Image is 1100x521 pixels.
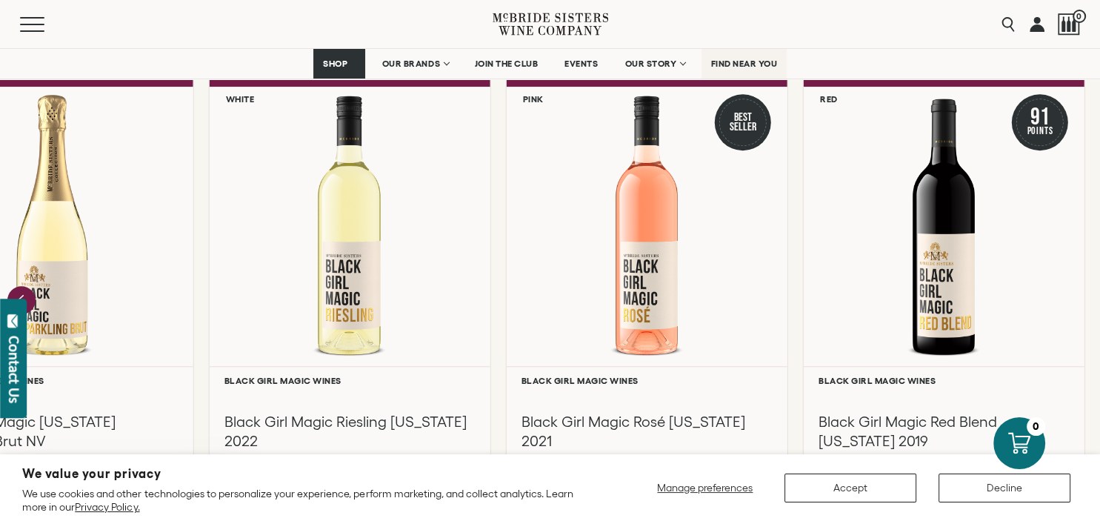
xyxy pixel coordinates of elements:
span: OUR STORY [624,59,676,69]
div: Contact Us [7,336,21,403]
span: SHOP [323,59,348,69]
button: Decline [939,474,1070,502]
h3: Black Girl Magic Rosé [US_STATE] 2021 [521,412,773,451]
span: 0 [1073,10,1086,23]
button: Previous [7,286,36,314]
a: EVENTS [555,49,607,79]
a: Red 91 Points Black Girl Magic Red Blend Black Girl Magic Wines Black Girl Magic Red Blend [US_ST... [803,78,1085,496]
span: Manage preferences [657,482,753,494]
a: Privacy Policy. [75,501,139,513]
h6: Black Girl Magic Wines [819,376,1070,385]
div: 0 [1027,417,1045,436]
button: Accept [784,474,916,502]
span: JOIN THE CLUB [475,59,539,69]
a: OUR BRANDS [373,49,458,79]
span: FIND NEAR YOU [711,59,778,69]
p: We use cookies and other technologies to personalize your experience, perform marketing, and coll... [22,487,596,514]
span: OUR BRANDS [382,59,440,69]
h6: Pink [523,94,544,104]
a: OUR STORY [615,49,694,79]
h6: Black Girl Magic Wines [224,376,476,385]
a: Pink Best Seller Black Girl Magic Rosé California Black Girl Magic Wines Black Girl Magic Rosé [U... [506,78,788,496]
a: JOIN THE CLUB [465,49,548,79]
button: Manage preferences [648,474,762,502]
span: EVENTS [564,59,598,69]
a: FIND NEAR YOU [701,49,787,79]
h6: White [226,94,255,104]
h3: Black Girl Magic Red Blend [US_STATE] 2019 [819,412,1070,451]
button: Mobile Menu Trigger [20,17,73,32]
h6: Black Girl Magic Wines [521,376,773,385]
a: SHOP [313,49,365,79]
h2: We value your privacy [22,468,596,480]
h3: Black Girl Magic Riesling [US_STATE] 2022 [224,412,476,451]
h6: Red [820,94,838,104]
